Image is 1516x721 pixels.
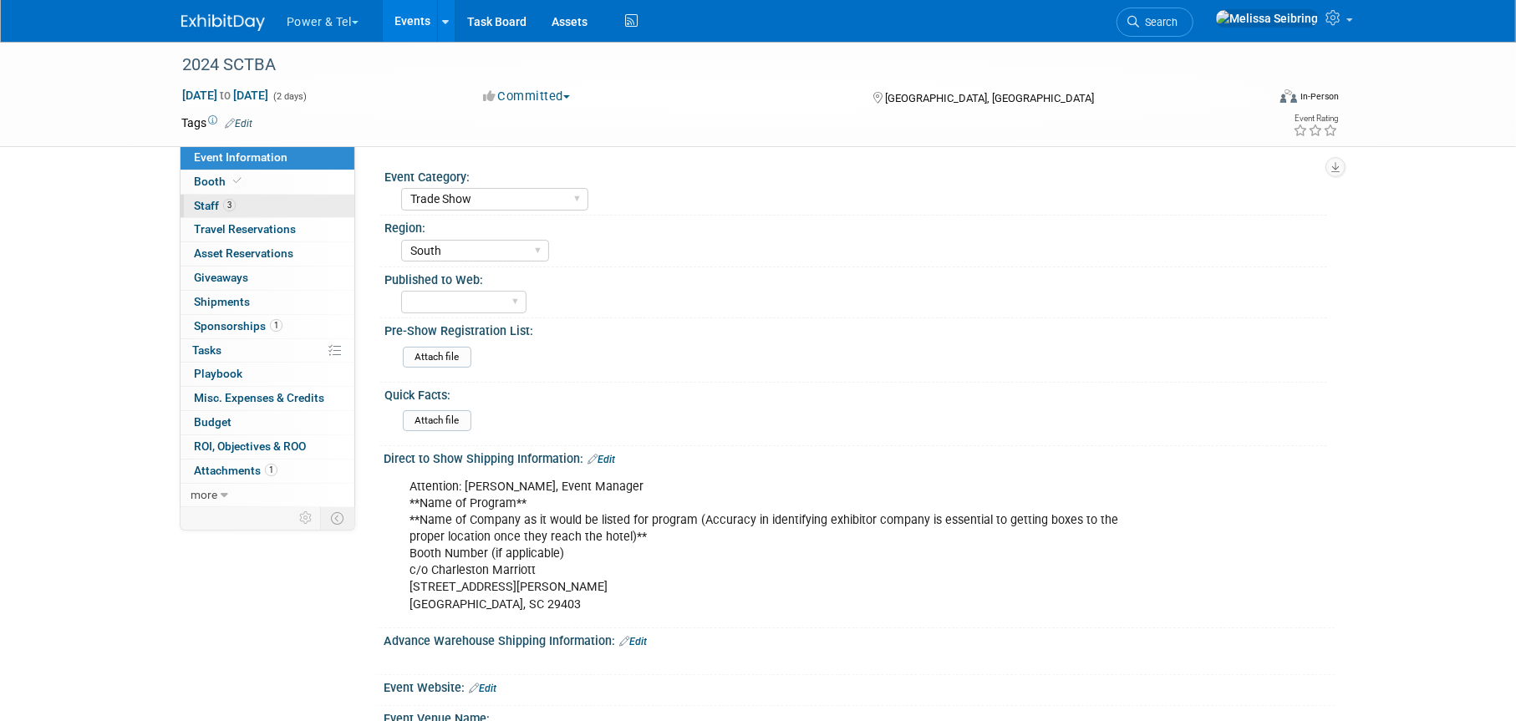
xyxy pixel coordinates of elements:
span: more [191,488,217,501]
a: Giveaways [181,267,354,290]
span: Search [1139,16,1178,28]
a: Shipments [181,291,354,314]
span: Tasks [192,343,221,357]
img: Melissa Seibring [1215,9,1319,28]
div: Event Rating [1293,114,1338,123]
a: ROI, Objectives & ROO [181,435,354,459]
span: [DATE] [DATE] [181,88,269,103]
div: Direct to Show Shipping Information: [384,446,1335,468]
a: Tasks [181,339,354,363]
a: Search [1117,8,1193,37]
i: Booth reservation complete [233,176,242,185]
span: Asset Reservations [194,246,293,260]
div: 2024 SCTBA [176,50,1240,80]
span: [GEOGRAPHIC_DATA], [GEOGRAPHIC_DATA] [885,92,1094,104]
a: Travel Reservations [181,218,354,241]
div: Region: [384,216,1327,236]
span: (2 days) [272,91,307,102]
a: Edit [469,683,496,694]
span: Giveaways [194,271,248,284]
span: Booth [194,175,245,188]
div: Quick Facts: [384,383,1327,404]
div: Pre-Show Registration List: [384,318,1327,339]
div: Advance Warehouse Shipping Information: [384,628,1335,650]
img: Format-Inperson.png [1280,89,1297,103]
span: Travel Reservations [194,222,296,236]
span: 1 [265,464,277,476]
img: ExhibitDay [181,14,265,31]
span: 1 [270,319,282,332]
span: to [217,89,233,102]
button: Committed [477,88,577,105]
div: Attention: [PERSON_NAME], Event Manager **Name of Program** **Name of Company as it would be list... [398,470,1151,622]
span: 3 [223,199,236,211]
a: Playbook [181,363,354,386]
a: Staff3 [181,195,354,218]
div: Event Format [1167,87,1339,112]
span: Staff [194,199,236,212]
div: Published to Web: [384,267,1327,288]
a: Edit [225,118,252,129]
span: Playbook [194,367,242,380]
div: Event Category: [384,165,1327,185]
a: Attachments1 [181,460,354,483]
td: Personalize Event Tab Strip [292,507,321,529]
span: Budget [194,415,231,429]
td: Toggle Event Tabs [321,507,355,529]
a: Booth [181,170,354,194]
td: Tags [181,114,252,131]
a: Event Information [181,146,354,170]
a: more [181,484,354,507]
a: Edit [588,454,615,465]
span: Attachments [194,464,277,477]
span: Misc. Expenses & Credits [194,391,324,404]
a: Misc. Expenses & Credits [181,387,354,410]
div: Event Website: [384,675,1335,697]
div: In-Person [1300,90,1339,103]
span: Shipments [194,295,250,308]
a: Budget [181,411,354,434]
span: Event Information [194,150,287,164]
span: ROI, Objectives & ROO [194,439,306,453]
span: Sponsorships [194,319,282,333]
a: Edit [619,636,647,647]
a: Sponsorships1 [181,315,354,338]
a: Asset Reservations [181,242,354,266]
